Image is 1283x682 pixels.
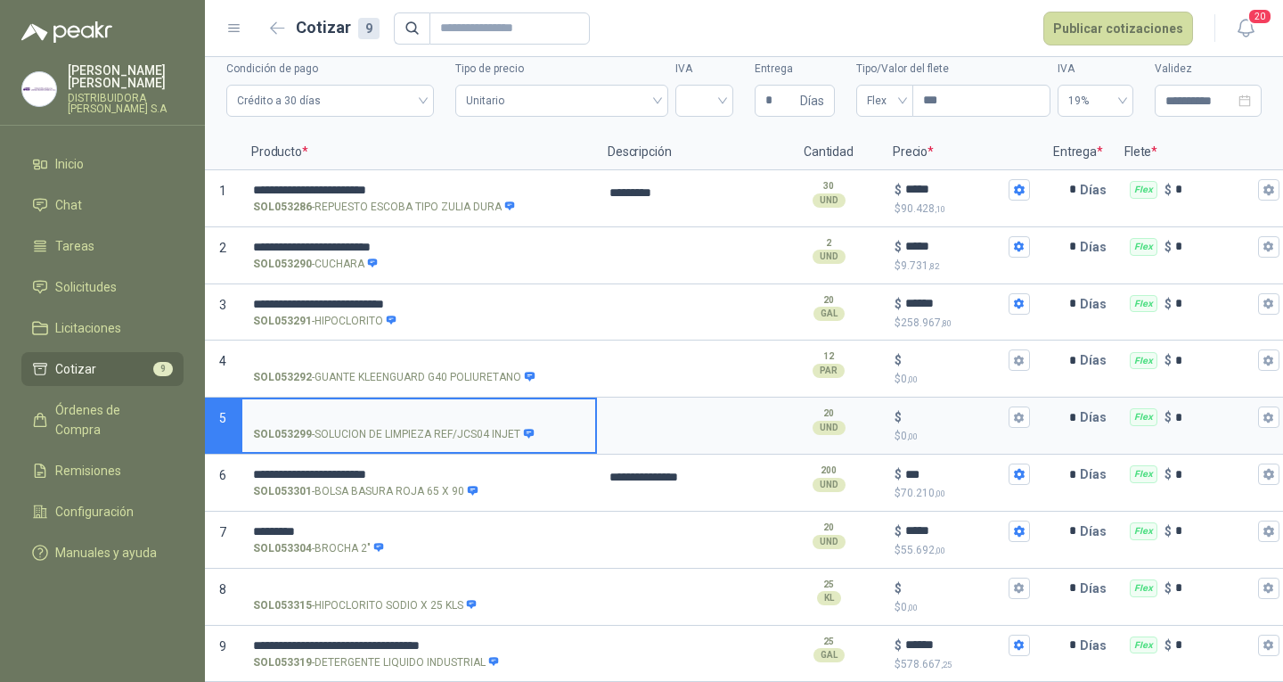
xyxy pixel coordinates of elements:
strong: SOL053315 [253,597,312,614]
span: ,80 [941,318,952,328]
input: Flex $ [1175,468,1254,481]
label: Tipo/Valor del flete [856,61,1050,78]
button: $$0,00 [1009,407,1030,428]
p: 2 [826,236,831,251]
p: 20 [823,293,834,308]
p: $ [1165,294,1172,314]
button: Flex $ [1258,521,1279,542]
p: - REPUESTO ESCOBA TIPO ZULIA DURA [253,199,516,216]
a: Cotizar9 [21,352,184,386]
p: $ [895,237,902,257]
p: Entrega [1042,135,1114,170]
strong: SOL053291 [253,313,312,330]
div: Flex [1130,295,1157,313]
button: $$578.667,25 [1009,635,1030,656]
span: 9 [219,639,226,653]
p: $ [895,201,1030,218]
p: $ [895,485,1030,502]
button: Flex $ [1258,293,1279,315]
p: - HIPOCLORITO SODIO X 25 KLS [253,597,478,614]
p: $ [1165,180,1172,200]
p: - DETERGENTE LIQUIDO INDUSTRIAL [253,654,500,671]
input: SOL053315-HIPOCLORITO SODIO X 25 KLS [253,582,584,596]
input: $$9.731,82 [905,240,1005,253]
input: SOL053291-HIPOCLORITO [253,298,584,311]
p: $ [895,599,1030,616]
button: Flex $ [1258,635,1279,656]
p: $ [895,294,902,314]
p: 20 [823,521,834,535]
p: Descripción [597,135,775,170]
input: SOL053301-BOLSA BASURA ROJA 65 X 90 [253,468,584,481]
button: $$0,00 [1009,578,1030,599]
button: $$55.692,00 [1009,521,1030,542]
label: IVA [1058,61,1133,78]
strong: SOL053319 [253,654,312,671]
span: 6 [219,468,226,482]
p: $ [1165,407,1172,427]
a: Manuales y ayuda [21,536,184,570]
button: Flex $ [1258,407,1279,428]
p: $ [895,579,902,598]
input: $$0,00 [905,581,1005,595]
img: Logo peakr [21,21,112,43]
span: 0 [901,373,918,385]
p: 20 [823,407,834,421]
p: Días [1080,399,1114,435]
span: Flex [867,87,903,114]
p: 25 [823,635,834,649]
input: $$0,00 [905,354,1005,367]
p: $ [1165,522,1172,541]
span: 20 [1247,8,1272,25]
p: - CUCHARA [253,256,379,273]
p: $ [895,315,1030,332]
a: Órdenes de Compra [21,393,184,447]
input: SOL053292-GUANTE KLEENGUARD G40 POLIURETANO [253,354,584,367]
span: 0 [901,430,918,442]
input: SOL053299-SOLUCION DE LIMPIEZA REF/JCS04 INJET [253,411,584,424]
div: GAL [813,648,845,662]
div: Flex [1130,637,1157,654]
p: $ [895,180,902,200]
span: 19% [1068,87,1123,114]
button: Publicar cotizaciones [1043,12,1193,45]
input: $$0,00 [905,411,1005,424]
input: Flex $ [1175,183,1254,196]
strong: SOL053299 [253,426,312,443]
p: $ [895,258,1030,275]
a: Tareas [21,229,184,263]
strong: SOL053304 [253,540,312,557]
p: Producto [241,135,597,170]
p: $ [1165,579,1172,598]
p: $ [895,636,902,655]
div: Flex [1130,579,1157,597]
span: Configuración [55,502,134,522]
p: - SOLUCION DE LIMPIEZA REF/JCS04 INJET [253,426,535,443]
div: GAL [813,307,845,321]
span: ,82 [928,261,939,271]
div: UND [813,421,846,435]
span: ,25 [941,660,952,670]
p: Días [1080,514,1114,549]
input: Flex $ [1175,354,1254,367]
div: Flex [1130,352,1157,370]
strong: SOL053301 [253,483,312,500]
p: Precio [882,135,1042,170]
input: SOL053286-REPUESTO ESCOBA TIPO ZULIA DURA [253,184,584,197]
span: 9 [153,362,173,376]
p: $ [895,542,1030,559]
div: UND [813,193,846,208]
span: Crédito a 30 días [237,87,423,114]
div: 9 [358,18,380,39]
button: 20 [1230,12,1262,45]
label: Condición de pago [226,61,434,78]
p: Días [1080,628,1114,663]
span: ,00 [935,489,945,498]
a: Inicio [21,147,184,181]
p: $ [1165,237,1172,257]
p: $ [1165,350,1172,370]
span: Cotizar [55,359,96,379]
strong: SOL053286 [253,199,312,216]
input: $$90.428,10 [905,183,1005,196]
span: 4 [219,354,226,368]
